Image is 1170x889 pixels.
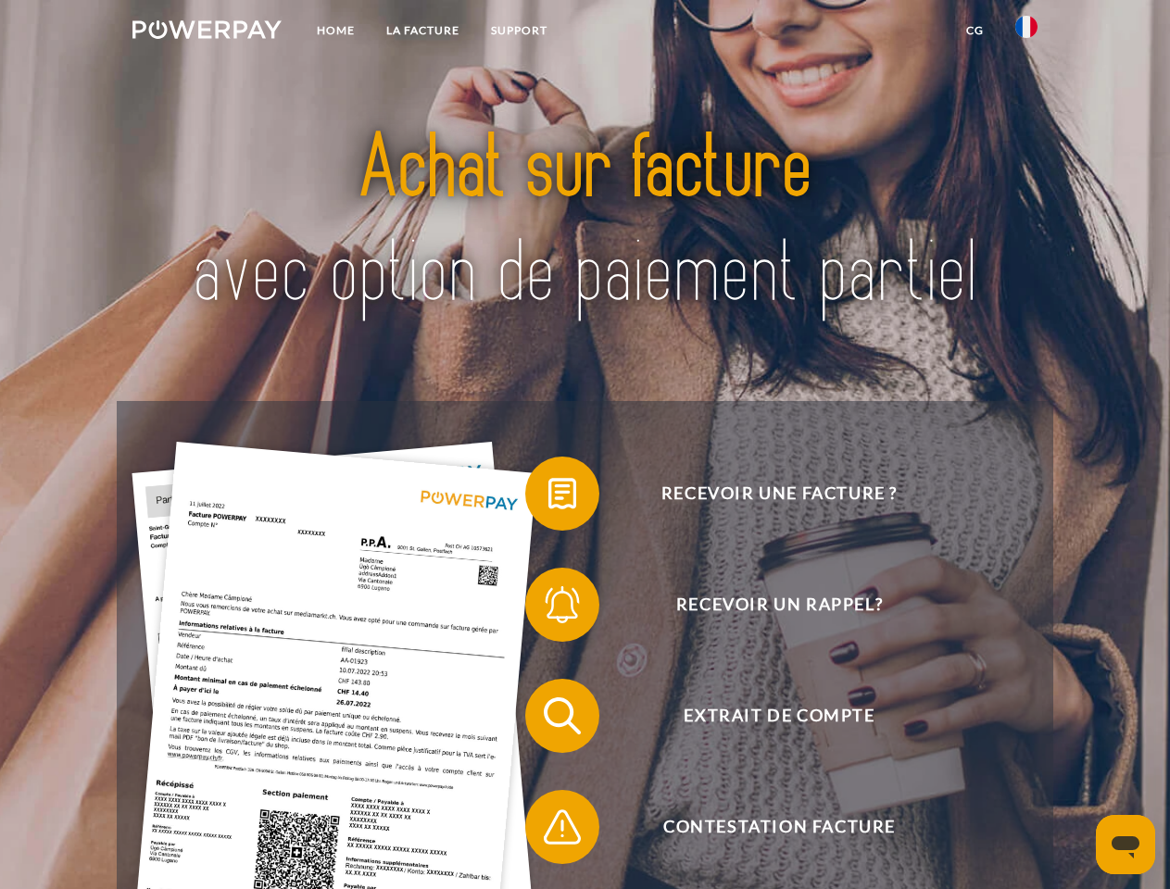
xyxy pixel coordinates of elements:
a: CG [950,14,1000,47]
img: qb_bill.svg [539,470,585,517]
span: Contestation Facture [552,790,1006,864]
button: Extrait de compte [525,679,1007,753]
iframe: Bouton de lancement de la fenêtre de messagerie [1096,815,1155,874]
a: Home [301,14,371,47]
span: Recevoir une facture ? [552,457,1006,531]
button: Contestation Facture [525,790,1007,864]
img: qb_bell.svg [539,582,585,628]
button: Recevoir une facture ? [525,457,1007,531]
a: LA FACTURE [371,14,475,47]
img: qb_warning.svg [539,804,585,850]
span: Recevoir un rappel? [552,568,1006,642]
img: qb_search.svg [539,693,585,739]
img: title-powerpay_fr.svg [177,89,993,355]
span: Extrait de compte [552,679,1006,753]
a: Support [475,14,563,47]
img: fr [1015,16,1038,38]
button: Recevoir un rappel? [525,568,1007,642]
img: logo-powerpay-white.svg [132,20,282,39]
